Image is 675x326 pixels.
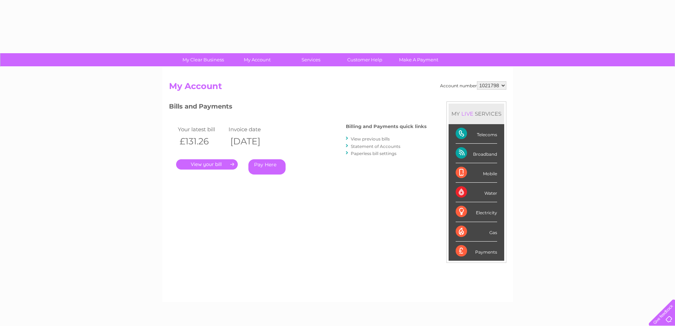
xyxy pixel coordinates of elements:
th: £131.26 [176,134,227,149]
div: MY SERVICES [449,104,504,124]
div: Electricity [456,202,497,222]
a: Services [282,53,340,66]
a: My Clear Business [174,53,232,66]
h4: Billing and Payments quick links [346,124,427,129]
td: Your latest bill [176,125,227,134]
a: Pay Here [248,159,286,175]
div: Account number [440,81,506,90]
th: [DATE] [227,134,278,149]
h2: My Account [169,81,506,95]
td: Invoice date [227,125,278,134]
a: Statement of Accounts [351,144,400,149]
a: View previous bills [351,136,390,142]
div: Water [456,183,497,202]
h3: Bills and Payments [169,101,427,114]
div: Gas [456,222,497,242]
a: Make A Payment [389,53,448,66]
a: . [176,159,238,170]
div: Telecoms [456,124,497,144]
div: Broadband [456,144,497,163]
a: Paperless bill settings [351,151,396,156]
a: Customer Help [336,53,394,66]
a: My Account [228,53,286,66]
div: Mobile [456,163,497,183]
div: Payments [456,242,497,261]
div: LIVE [460,110,475,117]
